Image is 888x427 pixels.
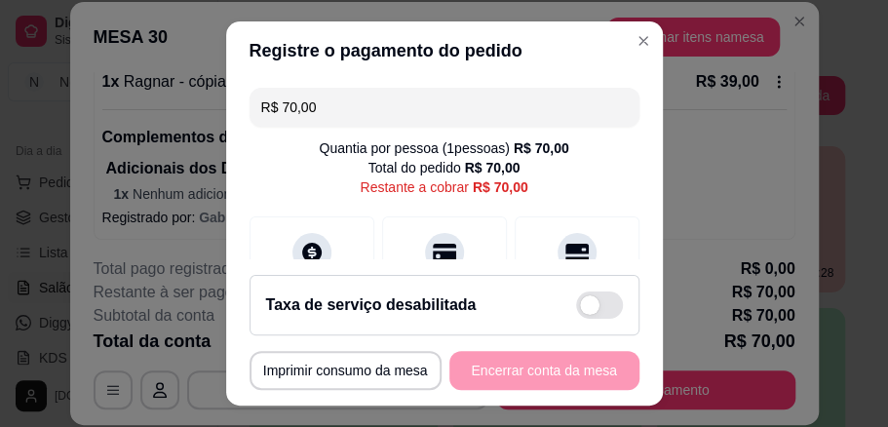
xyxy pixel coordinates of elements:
[226,21,663,80] header: Registre o pagamento do pedido
[266,293,477,317] h2: Taxa de serviço desabilitada
[465,158,521,177] div: R$ 70,00
[628,25,659,57] button: Close
[250,351,442,390] button: Imprimir consumo da mesa
[514,138,569,158] div: R$ 70,00
[319,138,568,158] div: Quantia por pessoa ( 1 pessoas)
[473,177,528,197] div: R$ 70,00
[368,158,521,177] div: Total do pedido
[360,177,527,197] div: Restante a cobrar
[261,88,628,127] input: Ex.: hambúrguer de cordeiro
